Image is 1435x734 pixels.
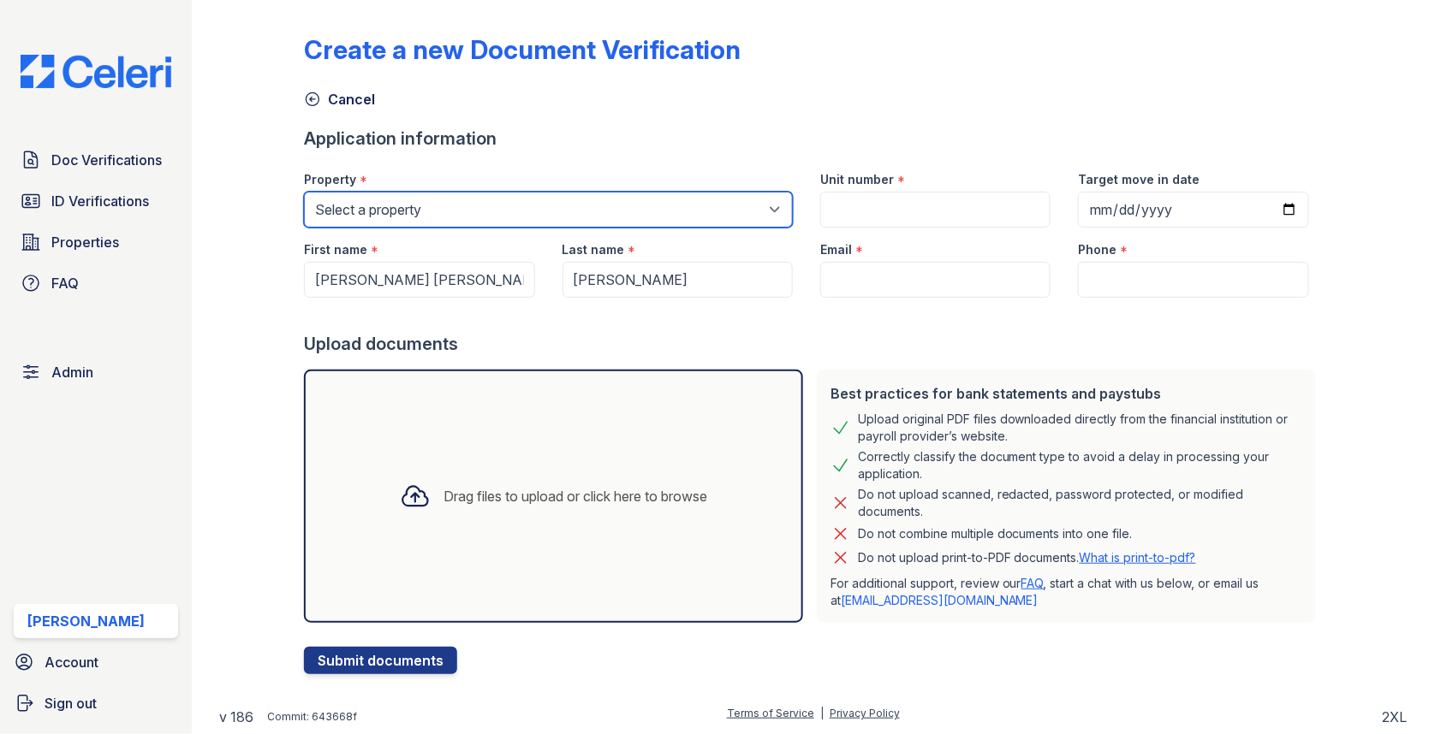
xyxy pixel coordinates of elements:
[304,34,741,65] div: Create a new Document Verification
[830,707,900,719] a: Privacy Policy
[304,127,1323,151] div: Application information
[1021,576,1044,590] a: FAQ
[219,707,253,727] a: v 186
[858,448,1302,482] div: Correctly classify the document type to avoid a delay in processing your application.
[304,647,457,674] button: Submit documents
[727,707,814,719] a: Terms of Service
[14,355,178,389] a: Admin
[51,232,119,252] span: Properties
[1078,241,1116,258] label: Phone
[14,266,178,300] a: FAQ
[51,191,149,211] span: ID Verifications
[14,143,178,177] a: Doc Verifications
[563,241,625,258] label: Last name
[27,611,145,631] div: [PERSON_NAME]
[7,55,185,88] img: CE_Logo_Blue-a8612792a0a2168367f1c8372b55b34899dd931a85d93a1a3d3e32e68fde9ad4.png
[820,707,824,719] div: |
[45,652,98,672] span: Account
[831,383,1302,404] div: Best practices for bank statements and paystubs
[51,273,79,293] span: FAQ
[820,171,894,188] label: Unit number
[858,524,1133,544] div: Do not combine multiple documents into one file.
[304,171,356,188] label: Property
[304,89,375,110] a: Cancel
[858,549,1196,566] p: Do not upload print-to-PDF documents.
[820,241,852,258] label: Email
[7,686,185,720] a: Sign out
[45,693,97,713] span: Sign out
[14,184,178,218] a: ID Verifications
[51,362,93,382] span: Admin
[304,241,367,258] label: First name
[304,332,1323,356] div: Upload documents
[1080,550,1196,565] a: What is print-to-pdf?
[444,486,708,506] div: Drag files to upload or click here to browse
[858,411,1302,445] div: Upload original PDF files downloaded directly from the financial institution or payroll provider’...
[51,150,162,170] span: Doc Verifications
[841,593,1039,607] a: [EMAIL_ADDRESS][DOMAIN_NAME]
[14,225,178,259] a: Properties
[267,710,357,724] div: Commit: 643668f
[7,645,185,679] a: Account
[1078,171,1200,188] label: Target move in date
[1383,707,1408,727] div: 2XL
[858,486,1302,520] div: Do not upload scanned, redacted, password protected, or modified documents.
[831,575,1302,609] p: For additional support, review our , start a chat with us below, or email us at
